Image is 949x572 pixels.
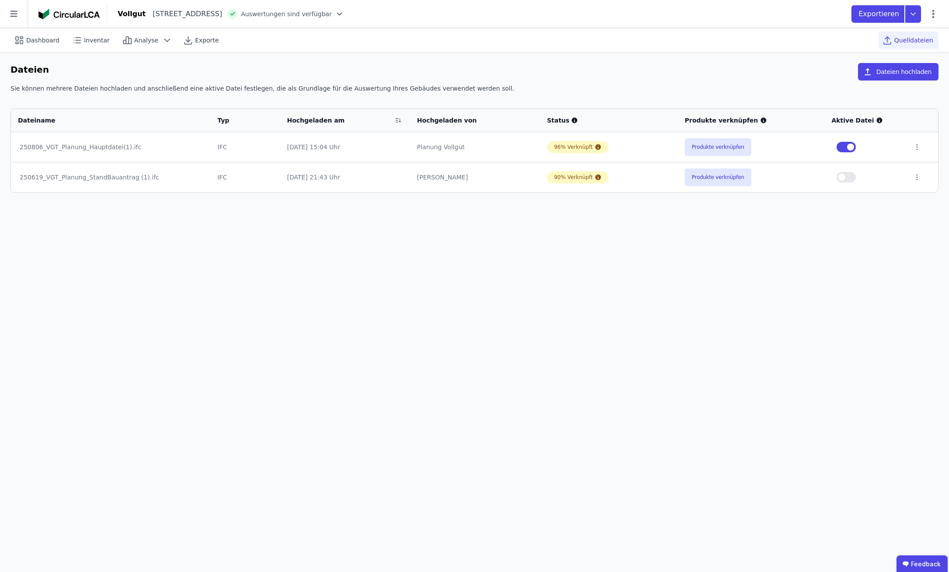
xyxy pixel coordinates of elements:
[287,116,392,125] div: Hochgeladen am
[287,173,403,182] div: [DATE] 21:43 Uhr
[685,138,751,156] button: Produkte verknüpfen
[84,36,110,45] span: Inventar
[217,173,273,182] div: IFC
[417,173,533,182] div: [PERSON_NAME]
[11,84,938,100] div: Sie können mehrere Dateien hochladen und anschließend eine aktive Datei festlegen, die als Grundl...
[287,143,403,151] div: [DATE] 15:04 Uhr
[118,9,146,19] div: Vollgut
[894,36,933,45] span: Quelldateien
[20,143,202,151] div: 250806_VGT_Planung_Hauptdatei(1).ifc
[858,9,901,19] p: Exportieren
[26,36,60,45] span: Dashboard
[241,10,332,18] span: Auswertungen sind verfügbar
[554,144,593,151] div: 96% Verknüpft
[217,143,273,151] div: IFC
[858,63,938,81] button: Dateien hochladen
[146,9,222,19] div: [STREET_ADDRESS]
[195,36,219,45] span: Exporte
[831,116,899,125] div: Aktive Datei
[547,116,671,125] div: Status
[417,143,533,151] div: Planung Vollgut
[217,116,263,125] div: Typ
[20,173,202,182] div: 250619_VGT_Planung_StandBauantrag (1).ifc
[18,116,192,125] div: Dateiname
[554,174,593,181] div: 90% Verknüpft
[134,36,158,45] span: Analyse
[685,168,751,186] button: Produkte verknüpfen
[11,63,49,77] h6: Dateien
[39,9,100,19] img: Concular
[417,116,522,125] div: Hochgeladen von
[685,116,817,125] div: Produkte verknüpfen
